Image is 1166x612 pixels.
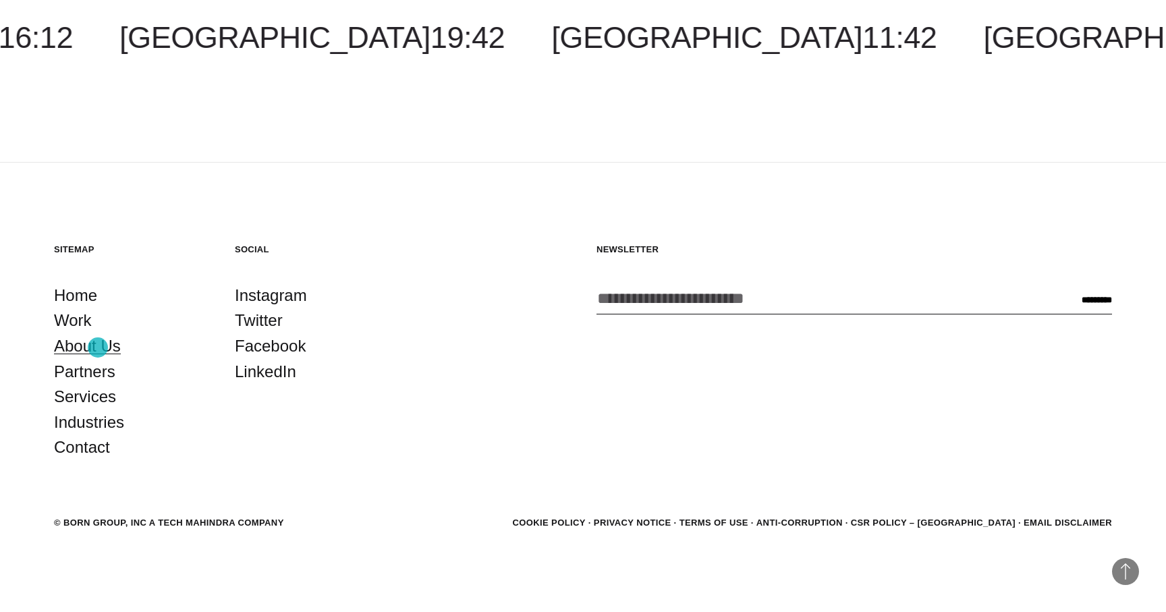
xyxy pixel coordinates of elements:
a: [GEOGRAPHIC_DATA]11:42 [551,20,937,55]
a: CSR POLICY – [GEOGRAPHIC_DATA] [851,518,1016,528]
a: Industries [54,410,124,435]
a: Contact [54,435,110,460]
a: Cookie Policy [512,518,585,528]
a: About Us [54,333,121,359]
div: © BORN GROUP, INC A Tech Mahindra Company [54,516,284,530]
h5: Sitemap [54,244,208,255]
a: Instagram [235,283,307,308]
h5: Social [235,244,389,255]
a: Services [54,384,116,410]
a: Facebook [235,333,306,359]
a: Terms of Use [679,518,748,528]
a: Privacy Notice [594,518,671,528]
a: Email Disclaimer [1024,518,1112,528]
a: Home [54,283,97,308]
span: 19:42 [431,20,505,55]
a: Work [54,308,92,333]
button: Back to Top [1112,558,1139,585]
h5: Newsletter [596,244,1112,255]
a: [GEOGRAPHIC_DATA]19:42 [119,20,505,55]
a: LinkedIn [235,359,296,385]
a: Partners [54,359,115,385]
a: Anti-Corruption [756,518,843,528]
span: 11:42 [862,20,937,55]
a: Twitter [235,308,283,333]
